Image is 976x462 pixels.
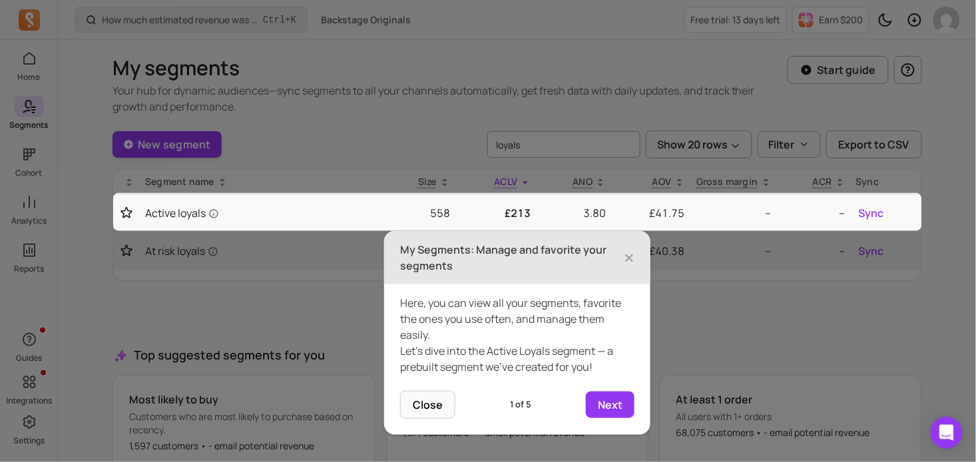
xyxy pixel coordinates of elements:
[400,343,634,375] p: Let’s dive into the Active Loyals segment — a prebuilt segment we’ve created for you!
[400,391,455,419] button: Close
[624,247,634,268] button: Close Tour
[400,295,634,343] p: Here, you can view all your segments, favorite the ones you use often, and manage them easily.
[624,243,634,272] span: ×
[400,242,624,274] h3: My Segments: Manage and favorite your segments
[511,398,531,411] span: 1 of 5
[931,417,963,449] div: Open Intercom Messenger
[586,391,634,418] button: Next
